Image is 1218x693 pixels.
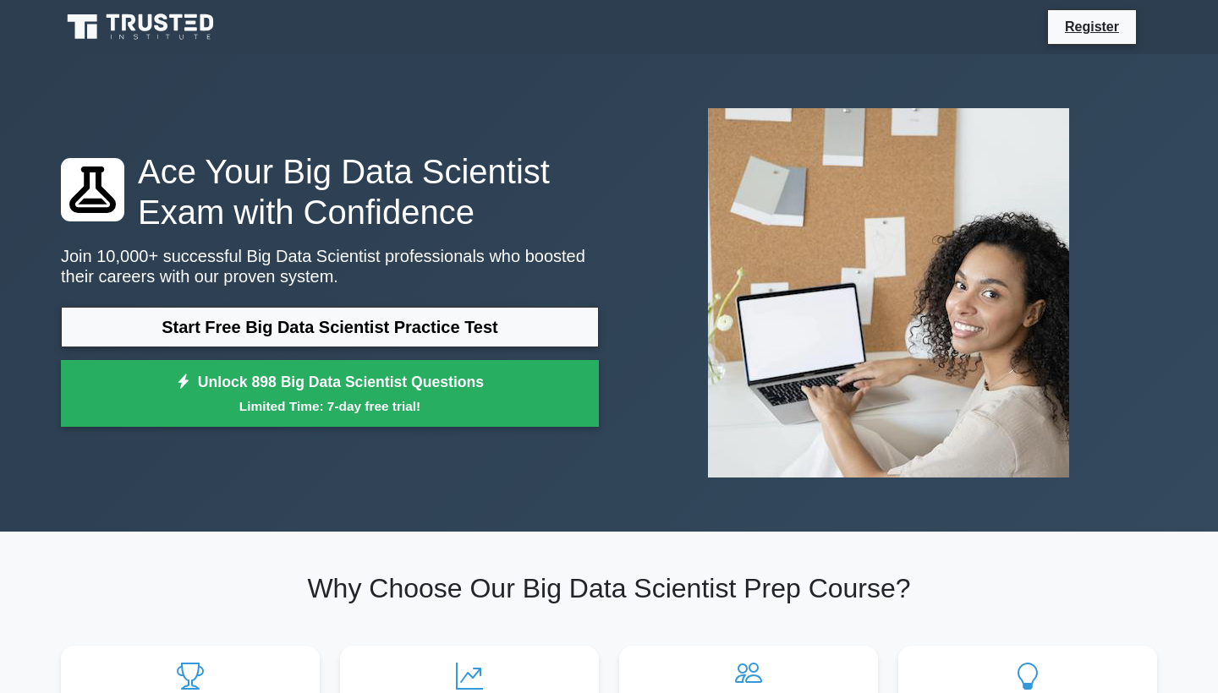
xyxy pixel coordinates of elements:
[61,246,599,286] p: Join 10,000+ successful Big Data Scientist professionals who boosted their careers with our prove...
[82,396,578,416] small: Limited Time: 7-day free trial!
[61,307,599,347] a: Start Free Big Data Scientist Practice Test
[61,572,1157,604] h2: Why Choose Our Big Data Scientist Prep Course?
[61,360,599,428] a: Unlock 898 Big Data Scientist QuestionsLimited Time: 7-day free trial!
[1055,16,1129,37] a: Register
[61,151,599,232] h1: Ace Your Big Data Scientist Exam with Confidence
